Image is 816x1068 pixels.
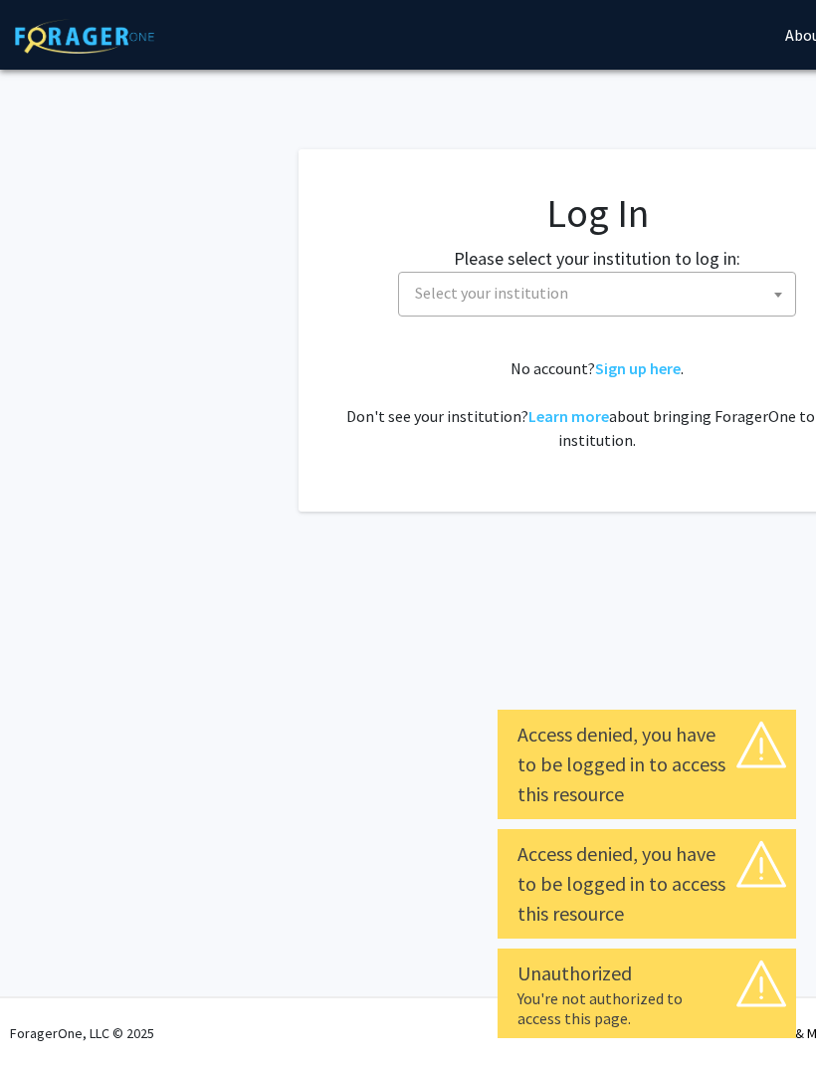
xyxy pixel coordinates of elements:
[454,245,740,272] label: Please select your institution to log in:
[517,988,776,1028] div: You're not authorized to access this page.
[407,273,795,314] span: Select your institution
[528,406,609,426] a: Learn more about bringing ForagerOne to your institution
[517,720,776,809] div: Access denied, you have to be logged in to access this resource
[517,959,776,988] div: Unauthorized
[398,272,796,317] span: Select your institution
[415,283,568,303] span: Select your institution
[517,839,776,929] div: Access denied, you have to be logged in to access this resource
[595,358,681,378] a: Sign up here
[15,19,154,54] img: ForagerOne Logo
[10,998,154,1068] div: ForagerOne, LLC © 2025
